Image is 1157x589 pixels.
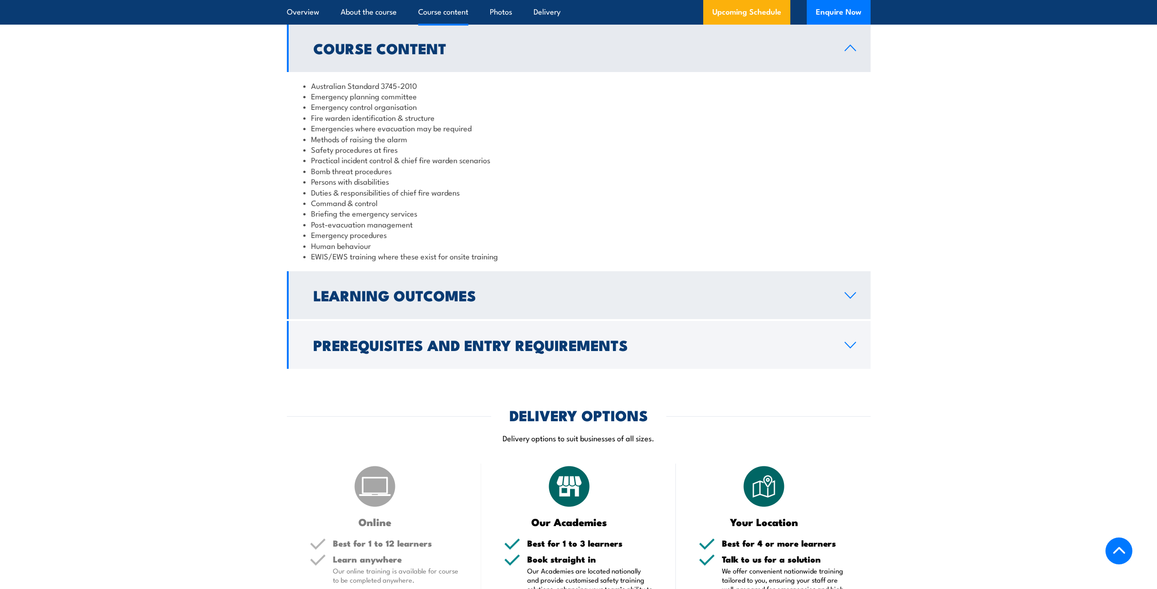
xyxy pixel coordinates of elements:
a: Course Content [287,24,871,72]
h5: Best for 4 or more learners [722,539,848,548]
h5: Best for 1 to 12 learners [333,539,459,548]
h5: Learn anywhere [333,555,459,563]
li: Human behaviour [303,240,854,251]
li: Emergency control organisation [303,101,854,112]
h5: Book straight in [527,555,653,563]
li: Emergencies where evacuation may be required [303,123,854,133]
li: Safety procedures at fires [303,144,854,155]
h2: Learning Outcomes [313,289,830,301]
li: Emergency planning committee [303,91,854,101]
h2: Course Content [313,41,830,54]
li: Persons with disabilities [303,176,854,186]
li: Australian Standard 3745-2010 [303,80,854,91]
li: Post-evacuation management [303,219,854,229]
li: Fire warden identification & structure [303,112,854,123]
h3: Your Location [699,517,830,527]
a: Prerequisites and Entry Requirements [287,321,871,369]
h5: Talk to us for a solution [722,555,848,563]
p: Delivery options to suit businesses of all sizes. [287,433,871,443]
a: Learning Outcomes [287,271,871,319]
h2: DELIVERY OPTIONS [509,408,648,421]
li: Duties & responsibilities of chief fire wardens [303,187,854,197]
li: Briefing the emergency services [303,208,854,218]
p: Our online training is available for course to be completed anywhere. [333,566,459,584]
li: Command & control [303,197,854,208]
h3: Our Academies [504,517,635,527]
h5: Best for 1 to 3 learners [527,539,653,548]
li: Practical incident control & chief fire warden scenarios [303,155,854,165]
li: Bomb threat procedures [303,165,854,176]
li: Emergency procedures [303,229,854,240]
li: EWIS/EWS training where these exist for onsite training [303,251,854,261]
li: Methods of raising the alarm [303,134,854,144]
h3: Online [310,517,441,527]
h2: Prerequisites and Entry Requirements [313,338,830,351]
